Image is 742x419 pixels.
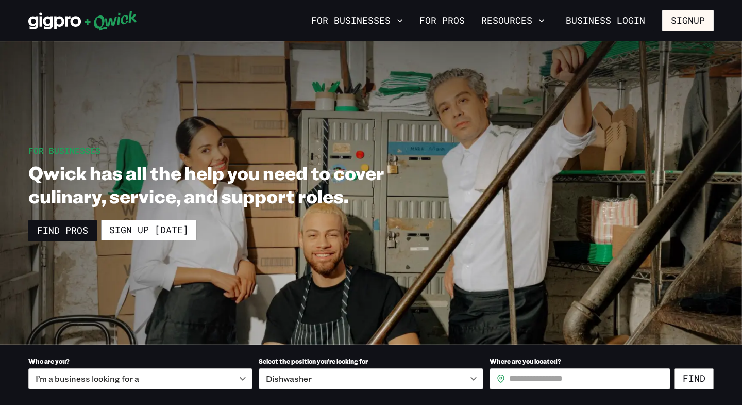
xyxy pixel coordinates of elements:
[477,12,549,29] button: Resources
[28,357,70,365] span: Who are you?
[28,220,97,241] a: Find Pros
[28,161,440,207] h1: Qwick has all the help you need to cover culinary, service, and support roles.
[415,12,469,29] a: For Pros
[259,357,368,365] span: Select the position you’re looking for
[557,10,654,31] a: Business Login
[662,10,714,31] button: Signup
[28,145,100,156] span: For Businesses
[307,12,407,29] button: For Businesses
[490,357,561,365] span: Where are you located?
[674,368,714,389] button: Find
[28,368,252,389] div: I’m a business looking for a
[259,368,483,389] div: Dishwasher
[101,220,197,240] a: Sign up [DATE]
